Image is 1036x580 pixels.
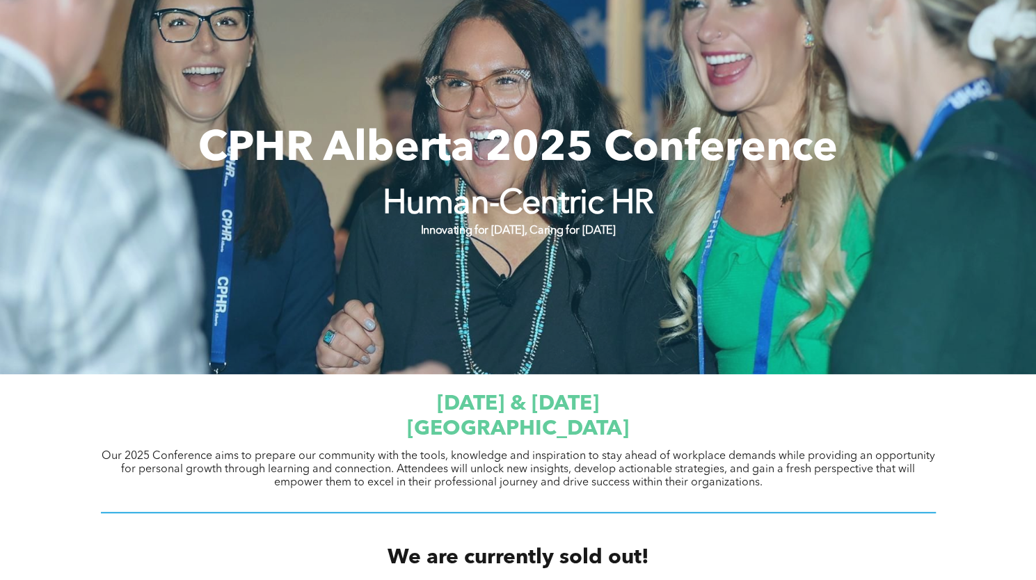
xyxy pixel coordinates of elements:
[407,419,629,440] span: [GEOGRAPHIC_DATA]
[198,129,838,170] span: CPHR Alberta 2025 Conference
[420,225,615,236] strong: Innovating for [DATE], Caring for [DATE]
[388,547,649,568] span: We are currently sold out!
[102,451,935,488] span: Our 2025 Conference aims to prepare our community with the tools, knowledge and inspiration to st...
[383,188,654,221] strong: Human-Centric HR
[437,394,599,414] span: [DATE] & [DATE]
